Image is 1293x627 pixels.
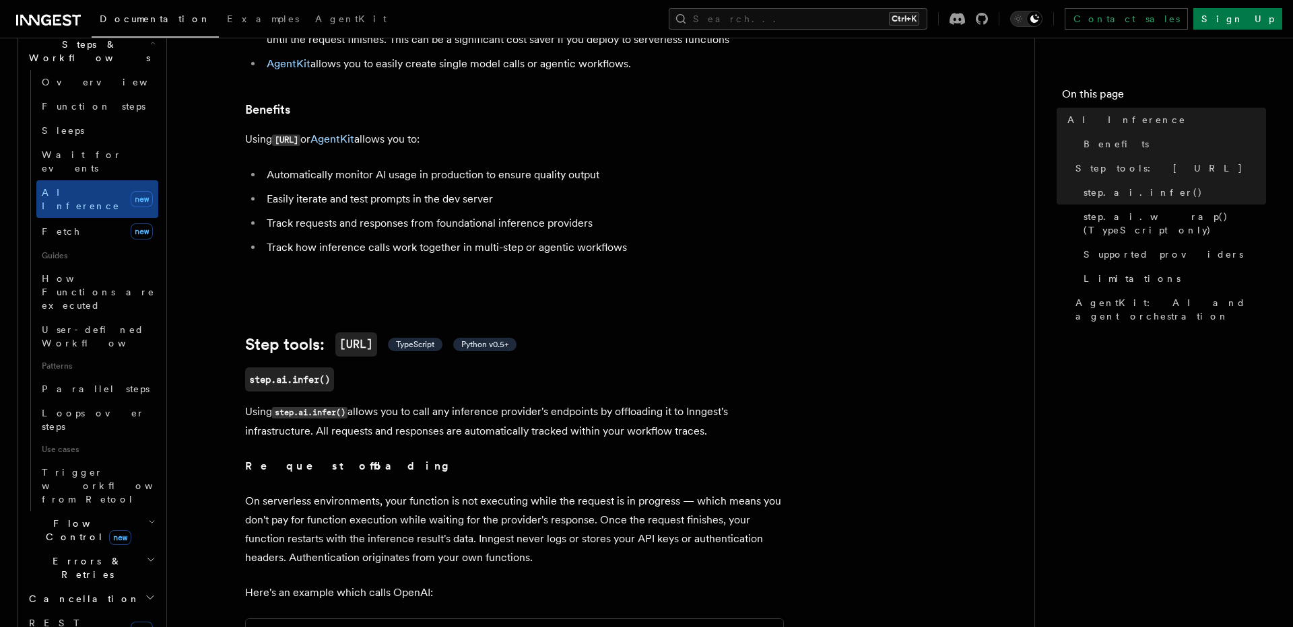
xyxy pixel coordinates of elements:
[36,94,158,118] a: Function steps
[1193,8,1282,30] a: Sign Up
[219,4,307,36] a: Examples
[307,4,395,36] a: AgentKit
[1062,86,1266,108] h4: On this page
[24,554,146,581] span: Errors & Retries
[100,13,211,24] span: Documentation
[24,549,158,587] button: Errors & Retries
[36,180,158,218] a: AI Inferencenew
[1062,108,1266,132] a: AI Inference
[1070,291,1266,328] a: AgentKit: AI and agent orchestration
[36,143,158,180] a: Wait for events
[92,4,219,38] a: Documentation
[42,101,145,112] span: Function steps
[42,408,145,432] span: Loops over steps
[889,12,919,26] kbd: Ctrl+K
[131,223,153,239] span: new
[1010,11,1042,27] button: Toggle dark mode
[1078,242,1266,266] a: Supported providers
[245,332,517,357] a: Step tools:[URL] TypeScript Python v0.5+
[263,165,784,184] li: Automatically monitor AI usage in production to ensure quality output
[36,70,158,94] a: Overview
[1078,180,1266,205] a: step.ai.infer()
[1078,205,1266,242] a: step.ai.wrap() (TypeScript only)
[245,100,290,119] a: Benefits
[36,460,158,511] a: Trigger workflows from Retool
[315,13,387,24] span: AgentKit
[1084,248,1243,261] span: Supported providers
[24,592,140,605] span: Cancellation
[245,367,334,392] a: step.ai.infer()
[227,13,299,24] span: Examples
[24,38,150,65] span: Steps & Workflows
[42,383,150,394] span: Parallel steps
[24,511,158,549] button: Flow Controlnew
[263,190,784,209] li: Easily iterate and test prompts in the dev server
[36,218,158,245] a: Fetchnew
[36,439,158,460] span: Use cases
[1075,296,1266,323] span: AgentKit: AI and agent orchestration
[245,492,784,567] p: On serverless environments, your function is not executing while the request is in progress — whi...
[109,530,131,545] span: new
[131,191,153,207] span: new
[42,149,122,174] span: Wait for events
[42,125,84,136] span: Sleeps
[24,517,148,544] span: Flow Control
[24,70,158,511] div: Steps & Workflows
[42,187,120,211] span: AI Inference
[263,238,784,257] li: Track how inference calls work together in multi-step or agentic workflows
[36,377,158,401] a: Parallel steps
[1078,132,1266,156] a: Benefits
[1065,8,1188,30] a: Contact sales
[272,407,347,418] code: step.ai.infer()
[42,273,155,311] span: How Functions are executed
[24,32,158,70] button: Steps & Workflows
[396,339,434,350] span: TypeScript
[1084,137,1149,151] span: Benefits
[267,57,310,70] a: AgentKit
[36,266,158,318] a: How Functions are executed
[1084,272,1181,285] span: Limitations
[245,459,459,472] strong: Request offloading
[36,355,158,377] span: Patterns
[36,245,158,266] span: Guides
[42,467,190,505] span: Trigger workflows from Retool
[42,324,163,348] span: User-defined Workflows
[1084,210,1266,237] span: step.ai.wrap() (TypeScript only)
[310,133,354,145] a: AgentKit
[1078,266,1266,291] a: Limitations
[1070,156,1266,180] a: Step tools: [URL]
[36,118,158,143] a: Sleeps
[263,54,784,73] li: allows you to easily create single model calls or agentic workflows.
[24,587,158,611] button: Cancellation
[335,332,377,357] code: [URL]
[1067,113,1186,126] span: AI Inference
[36,318,158,355] a: User-defined Workflows
[272,135,300,146] code: [URL]
[36,401,158,439] a: Loops over steps
[42,226,81,237] span: Fetch
[669,8,927,30] button: Search...Ctrl+K
[461,339,508,350] span: Python v0.5+
[245,583,784,602] p: Here's an example which calls OpenAI:
[1075,161,1243,175] span: Step tools: [URL]
[245,402,784,441] p: Using allows you to call any inference provider's endpoints by offloading it to Inngest's infrast...
[1084,186,1203,199] span: step.ai.infer()
[42,77,180,87] span: Overview
[263,214,784,233] li: Track requests and responses from foundational inference providers
[245,130,784,149] p: Using or allows you to:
